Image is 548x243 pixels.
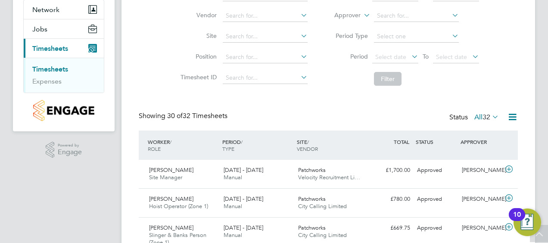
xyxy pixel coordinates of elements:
[224,166,263,174] span: [DATE] - [DATE]
[46,142,82,158] a: Powered byEngage
[222,145,234,152] span: TYPE
[178,32,217,40] label: Site
[241,138,243,145] span: /
[224,231,242,239] span: Manual
[178,11,217,19] label: Vendor
[297,145,318,152] span: VENDOR
[420,51,431,62] span: To
[329,32,368,40] label: Period Type
[375,53,406,61] span: Select date
[298,202,347,210] span: City Calling Limited
[298,174,360,181] span: Velocity Recruitment Li…
[223,31,308,43] input: Search for...
[414,221,458,235] div: Approved
[58,142,82,149] span: Powered by
[167,112,183,120] span: 30 of
[307,138,309,145] span: /
[514,209,541,236] button: Open Resource Center, 10 new notifications
[32,25,47,33] span: Jobs
[414,134,458,150] div: STATUS
[298,224,326,231] span: Patchworks
[178,73,217,81] label: Timesheet ID
[458,221,503,235] div: [PERSON_NAME]
[458,192,503,206] div: [PERSON_NAME]
[224,195,263,202] span: [DATE] - [DATE]
[513,215,521,226] div: 10
[223,51,308,63] input: Search for...
[414,163,458,178] div: Approved
[149,224,193,231] span: [PERSON_NAME]
[149,195,193,202] span: [PERSON_NAME]
[449,112,501,124] div: Status
[58,149,82,156] span: Engage
[223,72,308,84] input: Search for...
[223,10,308,22] input: Search for...
[32,77,62,85] a: Expenses
[374,72,402,86] button: Filter
[33,100,94,121] img: countryside-properties-logo-retina.png
[178,53,217,60] label: Position
[298,166,326,174] span: Patchworks
[23,100,104,121] a: Go to home page
[458,134,503,150] div: APPROVER
[369,192,414,206] div: £780.00
[394,138,409,145] span: TOTAL
[374,31,459,43] input: Select one
[483,113,490,121] span: 32
[322,11,361,20] label: Approver
[436,53,467,61] span: Select date
[149,166,193,174] span: [PERSON_NAME]
[414,192,458,206] div: Approved
[167,112,227,120] span: 32 Timesheets
[24,58,104,93] div: Timesheets
[224,174,242,181] span: Manual
[146,134,220,156] div: WORKER
[149,202,208,210] span: Hoist Operator (Zone 1)
[374,10,459,22] input: Search for...
[298,231,347,239] span: City Calling Limited
[139,112,229,121] div: Showing
[329,53,368,60] label: Period
[32,65,68,73] a: Timesheets
[369,163,414,178] div: £1,700.00
[474,113,499,121] label: All
[24,39,104,58] button: Timesheets
[32,44,68,53] span: Timesheets
[148,145,161,152] span: ROLE
[24,19,104,38] button: Jobs
[220,134,295,156] div: PERIOD
[224,202,242,210] span: Manual
[295,134,369,156] div: SITE
[170,138,171,145] span: /
[369,221,414,235] div: £669.75
[298,195,326,202] span: Patchworks
[149,174,182,181] span: Site Manager
[458,163,503,178] div: [PERSON_NAME]
[32,6,59,14] span: Network
[224,224,263,231] span: [DATE] - [DATE]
